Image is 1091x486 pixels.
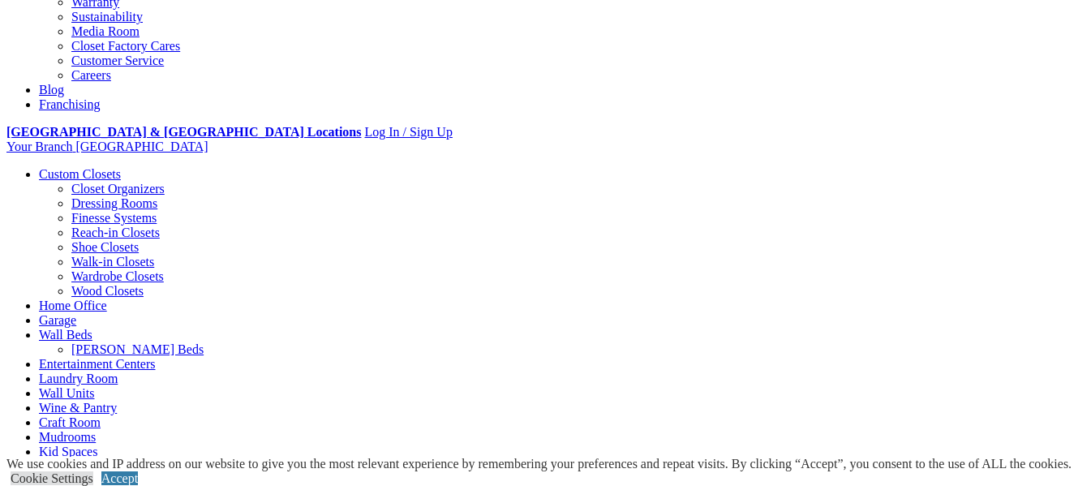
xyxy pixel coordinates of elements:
a: Your Branch [GEOGRAPHIC_DATA] [6,140,208,153]
a: Finesse Systems [71,211,157,225]
a: Media Room [71,24,140,38]
a: Log In / Sign Up [364,125,452,139]
a: Wall Beds [39,328,92,342]
a: Reach-in Closets [71,226,160,239]
a: Craft Room [39,415,101,429]
a: Closet Organizers [71,182,165,196]
a: Cookie Settings [11,471,93,485]
a: Wall Units [39,386,94,400]
a: Dressing Rooms [71,196,157,210]
span: [GEOGRAPHIC_DATA] [75,140,208,153]
a: Franchising [39,97,101,111]
div: We use cookies and IP address on our website to give you the most relevant experience by remember... [6,457,1072,471]
a: Mudrooms [39,430,96,444]
a: Closet Factory Cares [71,39,180,53]
a: Customer Service [71,54,164,67]
a: Wine & Pantry [39,401,117,415]
a: Blog [39,83,64,97]
a: Wood Closets [71,284,144,298]
a: Wardrobe Closets [71,269,164,283]
a: Kid Spaces [39,445,97,458]
a: Careers [71,68,111,82]
a: [PERSON_NAME] Beds [71,342,204,356]
a: Home Office [39,299,107,312]
a: Walk-in Closets [71,255,154,269]
a: [GEOGRAPHIC_DATA] & [GEOGRAPHIC_DATA] Locations [6,125,361,139]
a: Entertainment Centers [39,357,156,371]
span: Your Branch [6,140,72,153]
a: Shoe Closets [71,240,139,254]
a: Sustainability [71,10,143,24]
a: Garage [39,313,76,327]
a: Accept [101,471,138,485]
a: Custom Closets [39,167,121,181]
a: Laundry Room [39,372,118,385]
